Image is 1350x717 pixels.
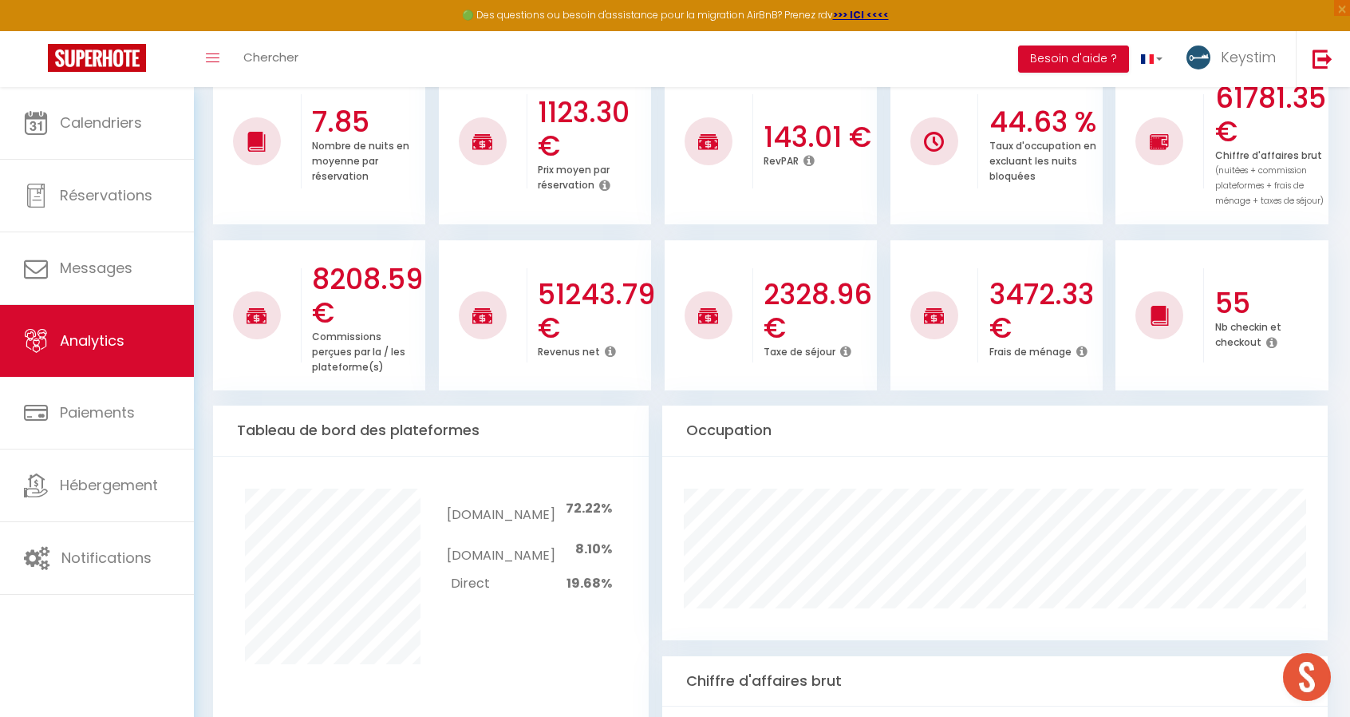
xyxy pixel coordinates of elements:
p: Revenus net [538,342,600,358]
h3: 44.63 % [989,105,1099,139]
span: Hébergement [60,475,158,495]
div: Occupation [662,406,1328,456]
span: Notifications [61,548,152,568]
p: Nombre de nuits en moyenne par réservation [312,136,409,183]
p: Commissions perçues par la / les plateforme(s) [312,327,405,374]
h3: 7.85 [312,105,421,139]
h3: 55 [1215,287,1324,320]
h3: 1123.30 € [538,96,647,163]
p: Taux d'occupation en excluant les nuits bloquées [989,136,1096,183]
p: Taxe de séjour [764,342,835,358]
span: Chercher [243,49,298,65]
h3: 3472.33 € [989,278,1099,345]
span: Paiements [60,402,135,422]
div: Tableau de bord des plateformes [213,406,649,456]
span: 8.10% [575,540,612,558]
span: (nuitées + commission plateformes + frais de ménage + taxes de séjour) [1215,164,1324,207]
img: NO IMAGE [924,132,944,152]
span: Messages [60,258,132,278]
td: [DOMAIN_NAME] [447,529,555,569]
a: >>> ICI <<<< [833,8,889,22]
a: Chercher [231,31,310,87]
p: Frais de ménage [989,342,1072,358]
button: Besoin d'aide ? [1018,46,1129,73]
h3: 2328.96 € [764,278,873,345]
h3: 61781.35 € [1215,81,1324,149]
img: NO IMAGE [1150,132,1170,151]
td: Direct [447,569,555,597]
span: Réservations [60,185,152,205]
td: [DOMAIN_NAME] [447,489,555,529]
div: Chiffre d'affaires brut [662,656,1328,707]
span: Analytics [60,331,124,351]
img: ... [1186,46,1210,69]
a: ... Keystim [1174,31,1296,87]
img: logout [1312,49,1332,69]
p: Chiffre d'affaires brut [1215,145,1324,208]
p: Nb checkin et checkout [1215,317,1281,349]
span: Keystim [1221,47,1276,67]
span: Calendriers [60,113,142,133]
h3: 51243.79 € [538,278,647,345]
span: 19.68% [566,574,612,592]
p: Prix moyen par réservation [538,160,610,192]
h3: 8208.59 € [312,263,421,330]
h3: 143.01 € [764,121,873,154]
div: Ouvrir le chat [1283,653,1331,701]
img: Super Booking [48,44,146,72]
span: 72.22% [566,499,612,517]
p: RevPAR [764,151,799,168]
